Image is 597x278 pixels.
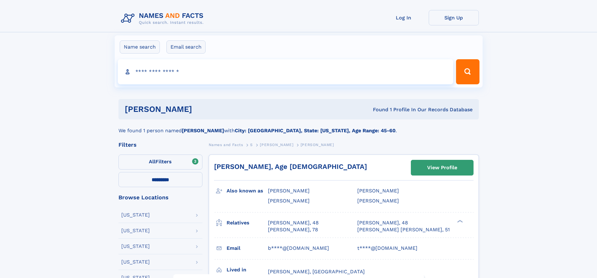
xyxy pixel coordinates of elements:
[182,128,224,134] b: [PERSON_NAME]
[250,143,253,147] span: S
[121,260,150,265] div: [US_STATE]
[357,226,450,233] a: [PERSON_NAME] [PERSON_NAME], 51
[118,59,453,84] input: search input
[118,155,202,170] label: Filters
[125,105,283,113] h1: [PERSON_NAME]
[268,219,319,226] a: [PERSON_NAME], 48
[209,141,243,149] a: Names and Facts
[227,186,268,196] h3: Also known as
[379,10,429,25] a: Log In
[268,226,318,233] a: [PERSON_NAME], 78
[282,106,473,113] div: Found 1 Profile In Our Records Database
[268,269,365,275] span: [PERSON_NAME], [GEOGRAPHIC_DATA]
[118,119,479,134] div: We found 1 person named with .
[268,198,310,204] span: [PERSON_NAME]
[235,128,395,134] b: City: [GEOGRAPHIC_DATA], State: [US_STATE], Age Range: 45-60
[357,198,399,204] span: [PERSON_NAME]
[166,40,206,54] label: Email search
[118,195,202,200] div: Browse Locations
[120,40,160,54] label: Name search
[357,219,408,226] a: [PERSON_NAME], 48
[429,10,479,25] a: Sign Up
[214,163,367,170] a: [PERSON_NAME], Age [DEMOGRAPHIC_DATA]
[456,59,479,84] button: Search Button
[268,188,310,194] span: [PERSON_NAME]
[260,141,293,149] a: [PERSON_NAME]
[456,219,463,223] div: ❯
[357,188,399,194] span: [PERSON_NAME]
[227,243,268,254] h3: Email
[427,160,457,175] div: View Profile
[121,228,150,233] div: [US_STATE]
[250,141,253,149] a: S
[227,265,268,275] h3: Lived in
[149,159,155,165] span: All
[227,218,268,228] h3: Relatives
[118,142,202,148] div: Filters
[301,143,334,147] span: [PERSON_NAME]
[411,160,473,175] a: View Profile
[260,143,293,147] span: [PERSON_NAME]
[118,10,209,27] img: Logo Names and Facts
[121,212,150,218] div: [US_STATE]
[121,244,150,249] div: [US_STATE]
